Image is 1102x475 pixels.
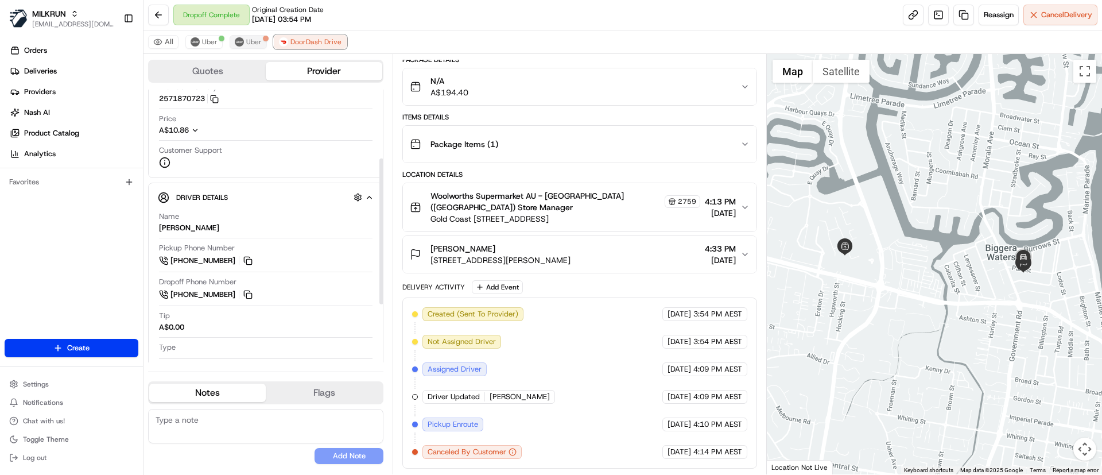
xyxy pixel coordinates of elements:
button: Notes [149,384,266,402]
span: Uber [246,37,262,47]
span: Log out [23,453,46,462]
a: Open this area in Google Maps (opens a new window) [770,459,808,474]
a: Terms [1030,467,1046,473]
a: Deliveries [5,62,143,80]
button: Package Items (1) [403,126,756,163]
button: Driver Details [158,188,374,207]
span: [DATE] [705,254,736,266]
span: A$10.86 [159,125,189,135]
span: 2759 [678,197,696,206]
img: doordash_logo_v2.png [279,37,288,47]
span: Providers [24,87,56,97]
span: Pickup Phone Number [159,243,235,253]
span: Create [67,343,90,353]
span: Original Creation Date [252,5,324,14]
button: 2571870723 [159,94,219,104]
span: Gold Coast [STREET_ADDRESS] [430,213,700,225]
span: 3:54 PM AEST [693,309,742,319]
span: [STREET_ADDRESS][PERSON_NAME] [430,254,571,266]
span: Analytics [24,149,56,159]
button: Create [5,339,138,357]
button: Provider [266,62,382,80]
span: Orders [24,45,47,56]
span: 4:14 PM AEST [693,447,742,457]
button: Show street map [773,60,813,83]
img: uber-new-logo.jpeg [235,37,244,47]
a: Product Catalog [5,124,143,142]
span: A$194.40 [430,87,468,98]
div: Location Not Live [767,460,833,474]
button: Notifications [5,395,138,411]
span: N/A [430,75,468,87]
span: 4:10 PM AEST [693,419,742,430]
span: Toggle Theme [23,435,69,444]
button: Log out [5,450,138,466]
span: 4:09 PM AEST [693,364,742,374]
span: [PERSON_NAME] [490,392,550,402]
button: Toggle Theme [5,431,138,447]
button: Uber [230,35,267,49]
span: Map data ©2025 Google [960,467,1023,473]
a: Nash AI [5,103,143,122]
span: Driver Updated [428,392,480,402]
span: DoorDash Drive [290,37,342,47]
span: Woolworths Supermarket AU - [GEOGRAPHIC_DATA] ([GEOGRAPHIC_DATA]) Store Manager [430,190,662,213]
span: [DATE] 03:54 PM [252,14,311,25]
span: Tip [159,311,170,321]
span: Assigned Driver [428,364,482,374]
button: Chat with us! [5,413,138,429]
button: Uber [185,35,223,49]
button: Flags [266,384,382,402]
button: [EMAIL_ADDRESS][DOMAIN_NAME] [32,20,114,29]
span: [DATE] [668,364,691,374]
span: 4:09 PM AEST [693,392,742,402]
span: Pickup Enroute [428,419,478,430]
button: Quotes [149,62,266,80]
button: CancelDelivery [1023,5,1097,25]
span: Dropoff Phone Number [159,277,236,287]
div: Location Details [402,170,756,179]
img: uber-new-logo.jpeg [191,37,200,47]
div: Delivery Activity [402,283,465,292]
button: N/AA$194.40 [403,68,756,105]
span: Deliveries [24,66,57,76]
span: 3:54 PM AEST [693,337,742,347]
button: Reassign [979,5,1019,25]
span: 4:33 PM [705,243,736,254]
span: Cancel Delivery [1041,10,1092,20]
button: [PERSON_NAME][STREET_ADDRESS][PERSON_NAME]4:33 PM[DATE] [403,236,756,273]
div: Items Details [402,113,756,122]
span: [DATE] [668,392,691,402]
span: Package Items ( 1 ) [430,138,498,150]
span: Product Catalog [24,128,79,138]
span: [DATE] [668,309,691,319]
span: Canceled By Customer [428,447,506,457]
span: Created (Sent To Provider) [428,309,518,319]
span: [DATE] [705,207,736,219]
div: [PERSON_NAME] [159,223,219,233]
span: Price [159,114,176,124]
span: Chat with us! [23,416,65,426]
a: [PHONE_NUMBER] [159,254,254,267]
span: 4:13 PM [705,196,736,207]
span: Nash AI [24,107,50,118]
span: Name [159,211,179,222]
button: All [148,35,179,49]
img: Google [770,459,808,474]
span: [PERSON_NAME] [430,243,495,254]
a: [PHONE_NUMBER] [159,288,254,301]
button: A$10.86 [159,125,260,136]
button: DoorDash Drive [274,35,347,49]
div: A$0.00 [159,322,184,333]
span: Driver Details [176,193,228,202]
span: [PHONE_NUMBER] [170,256,235,266]
span: Not Assigned Driver [428,337,496,347]
a: Report a map error [1053,467,1099,473]
button: Keyboard shortcuts [904,466,953,474]
a: Orders [5,41,143,60]
button: Toggle fullscreen view [1073,60,1096,83]
button: MILKRUN [32,8,66,20]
